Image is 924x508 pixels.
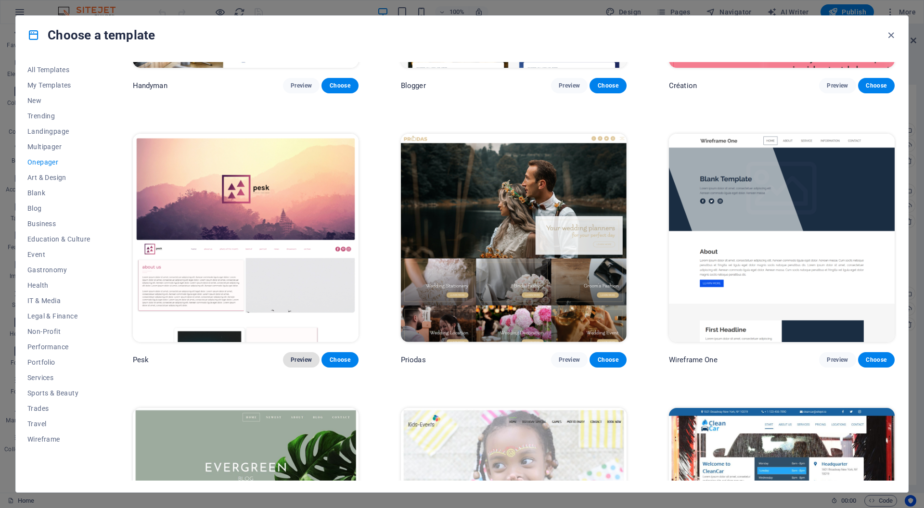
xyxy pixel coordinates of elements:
[559,356,580,364] span: Preview
[669,81,697,90] p: Création
[27,231,90,247] button: Education & Culture
[27,324,90,339] button: Non-Profit
[27,170,90,185] button: Art & Design
[27,204,90,212] span: Blog
[27,355,90,370] button: Portfolio
[27,435,90,443] span: Wireframe
[827,82,848,89] span: Preview
[559,82,580,89] span: Preview
[858,352,895,368] button: Choose
[27,112,90,120] span: Trending
[866,82,887,89] span: Choose
[27,432,90,447] button: Wireframe
[291,356,312,364] span: Preview
[27,143,90,151] span: Multipager
[669,134,895,342] img: Wireframe One
[27,420,90,428] span: Travel
[27,358,90,366] span: Portfolio
[27,174,90,181] span: Art & Design
[669,355,718,365] p: Wireframe One
[597,82,618,89] span: Choose
[27,127,90,135] span: Landingpage
[27,124,90,139] button: Landingpage
[27,185,90,201] button: Blank
[27,66,90,74] span: All Templates
[27,220,90,228] span: Business
[27,154,90,170] button: Onepager
[819,352,856,368] button: Preview
[27,297,90,305] span: IT & Media
[27,416,90,432] button: Travel
[590,352,626,368] button: Choose
[551,352,588,368] button: Preview
[27,158,90,166] span: Onepager
[329,356,350,364] span: Choose
[858,78,895,93] button: Choose
[551,78,588,93] button: Preview
[27,401,90,416] button: Trades
[866,356,887,364] span: Choose
[27,97,90,104] span: New
[27,93,90,108] button: New
[27,308,90,324] button: Legal & Finance
[27,281,90,289] span: Health
[291,82,312,89] span: Preview
[27,278,90,293] button: Health
[27,312,90,320] span: Legal & Finance
[321,352,358,368] button: Choose
[27,139,90,154] button: Multipager
[27,247,90,262] button: Event
[401,134,627,342] img: Priodas
[27,389,90,397] span: Sports & Beauty
[27,189,90,197] span: Blank
[27,81,90,89] span: My Templates
[27,77,90,93] button: My Templates
[321,78,358,93] button: Choose
[27,266,90,274] span: Gastronomy
[27,405,90,412] span: Trades
[27,370,90,385] button: Services
[27,262,90,278] button: Gastronomy
[597,356,618,364] span: Choose
[401,81,426,90] p: Blogger
[283,352,320,368] button: Preview
[819,78,856,93] button: Preview
[827,356,848,364] span: Preview
[27,235,90,243] span: Education & Culture
[27,27,155,43] h4: Choose a template
[27,328,90,335] span: Non-Profit
[329,82,350,89] span: Choose
[401,355,426,365] p: Priodas
[27,251,90,258] span: Event
[27,374,90,381] span: Services
[133,355,149,365] p: Pesk
[27,343,90,351] span: Performance
[133,134,359,342] img: Pesk
[27,293,90,308] button: IT & Media
[590,78,626,93] button: Choose
[133,81,167,90] p: Handyman
[27,62,90,77] button: All Templates
[283,78,320,93] button: Preview
[27,216,90,231] button: Business
[27,385,90,401] button: Sports & Beauty
[27,339,90,355] button: Performance
[27,108,90,124] button: Trending
[27,201,90,216] button: Blog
